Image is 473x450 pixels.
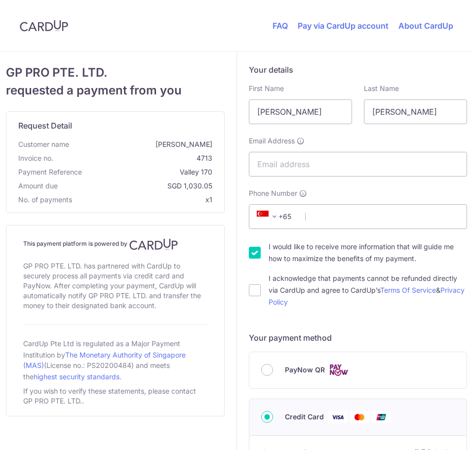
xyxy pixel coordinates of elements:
img: Mastercard [350,411,369,423]
span: translation missing: en.payment_reference [18,168,82,176]
label: I acknowledge that payments cannot be refunded directly via CardUp and agree to CardUp’s & [269,272,468,308]
div: GP PRO PTE. LTD. has partnered with CardUp to securely process all payments via credit card and P... [23,259,207,313]
img: Visa [328,411,348,423]
span: requested a payment from you [6,82,225,99]
img: CardUp [20,20,68,32]
a: highest security standards [34,372,119,381]
span: Phone Number [249,188,297,198]
img: Cards logo [329,364,349,376]
input: First name [249,99,352,124]
span: 4713 [57,153,212,163]
span: No. of payments [18,195,72,205]
span: Invoice no. [18,153,53,163]
a: FAQ [273,21,288,31]
div: Credit Card Visa Mastercard Union Pay [261,411,455,423]
h5: Your payment method [249,332,468,344]
div: If you wish to verify these statements, please contact GP PRO PTE. LTD.. [23,384,207,408]
a: Terms Of Service [380,286,436,294]
span: GP PRO PTE. LTD. [6,64,225,82]
h5: Your details [249,64,468,76]
div: PayNow QR Cards logo [261,364,455,376]
input: Email address [249,152,468,177]
div: CardUp Pte Ltd is regulated as a Major Payment Institution by (License no.: PS20200484) and meets... [23,337,207,384]
span: Email Address [249,136,295,146]
a: About CardUp [398,21,453,31]
span: +65 [254,211,298,223]
a: The Monetary Authority of Singapore (MAS) [23,351,186,369]
span: [PERSON_NAME] [73,139,212,149]
img: Union Pay [371,411,391,423]
span: SGD 1,030.05 [62,181,212,191]
input: Last name [364,99,467,124]
a: Pay via CardUp account [298,21,389,31]
label: Last Name [364,84,399,93]
span: Credit Card [285,411,324,423]
span: PayNow QR [285,364,325,376]
span: +65 [257,211,280,223]
span: Valley 170 [86,167,212,177]
span: x1 [205,195,212,204]
span: Amount due [18,181,58,191]
label: I would like to receive more information that will guide me how to maximize the benefits of my pa... [269,241,468,265]
label: First Name [249,84,284,93]
span: translation missing: en.request_detail [18,121,72,131]
h4: This payment platform is powered by [23,238,207,250]
img: CardUp [129,238,178,250]
span: Customer name [18,139,69,149]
